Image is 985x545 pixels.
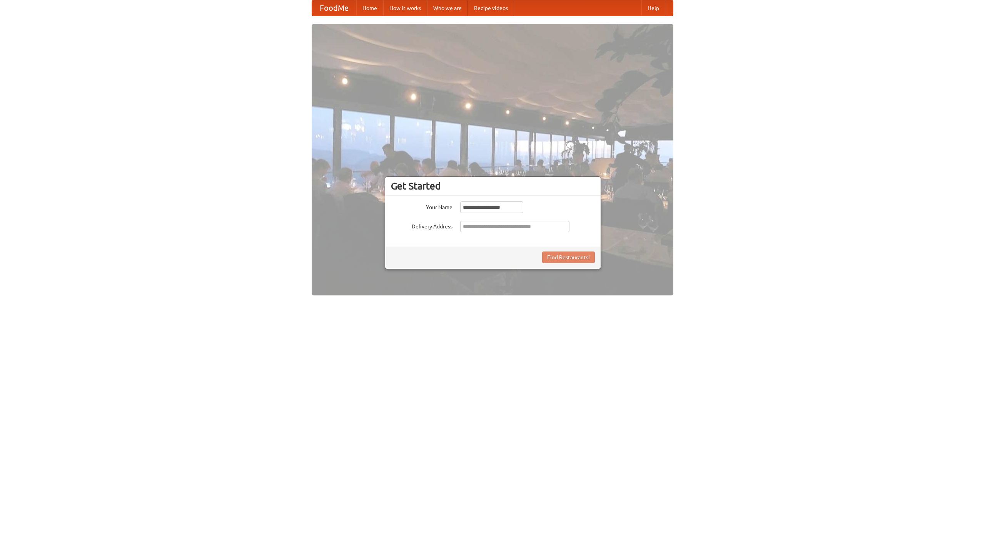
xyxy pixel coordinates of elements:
label: Your Name [391,201,452,211]
a: Home [356,0,383,16]
a: Help [641,0,665,16]
button: Find Restaurants! [542,252,595,263]
label: Delivery Address [391,221,452,230]
a: Who we are [427,0,468,16]
a: FoodMe [312,0,356,16]
a: How it works [383,0,427,16]
h3: Get Started [391,180,595,192]
a: Recipe videos [468,0,514,16]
